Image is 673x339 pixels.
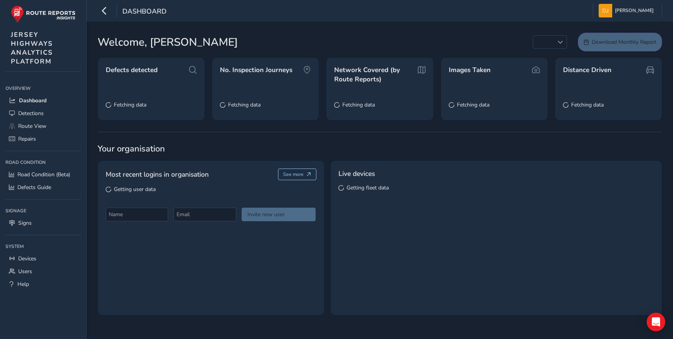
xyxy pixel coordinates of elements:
[17,280,29,288] span: Help
[17,171,70,178] span: Road Condition (Beta)
[5,83,81,94] div: Overview
[599,4,656,17] button: [PERSON_NAME]
[228,101,261,108] span: Fetching data
[106,65,158,75] span: Defects detected
[5,252,81,265] a: Devices
[338,169,375,179] span: Live devices
[18,122,46,130] span: Route View
[18,135,36,143] span: Repairs
[122,7,167,17] span: Dashboard
[5,157,81,168] div: Road Condition
[334,65,416,84] span: Network Covered (by Route Reports)
[5,94,81,107] a: Dashboard
[5,181,81,194] a: Defects Guide
[5,217,81,229] a: Signs
[11,30,53,66] span: JERSEY HIGHWAYS ANALYTICS PLATFORM
[342,101,375,108] span: Fetching data
[571,101,604,108] span: Fetching data
[5,107,81,120] a: Detections
[11,5,76,23] img: rr logo
[18,255,36,262] span: Devices
[457,101,489,108] span: Fetching data
[647,313,665,331] div: Open Intercom Messenger
[599,4,612,17] img: diamond-layout
[615,4,654,17] span: [PERSON_NAME]
[278,169,316,180] button: See more
[114,186,156,193] span: Getting user data
[98,34,238,50] span: Welcome, [PERSON_NAME]
[114,101,146,108] span: Fetching data
[18,219,32,227] span: Signs
[5,278,81,291] a: Help
[17,184,51,191] span: Defects Guide
[5,120,81,133] a: Route View
[5,168,81,181] a: Road Condition (Beta)
[18,268,32,275] span: Users
[98,143,662,155] span: Your organisation
[18,110,44,117] span: Detections
[5,205,81,217] div: Signage
[106,208,168,221] input: Name
[5,265,81,278] a: Users
[283,171,304,177] span: See more
[347,184,389,191] span: Getting fleet data
[106,169,209,179] span: Most recent logins in organisation
[563,65,611,75] span: Distance Driven
[19,97,46,104] span: Dashboard
[449,65,491,75] span: Images Taken
[5,241,81,252] div: System
[5,133,81,145] a: Repairs
[220,65,292,75] span: No. Inspection Journeys
[173,208,236,221] input: Email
